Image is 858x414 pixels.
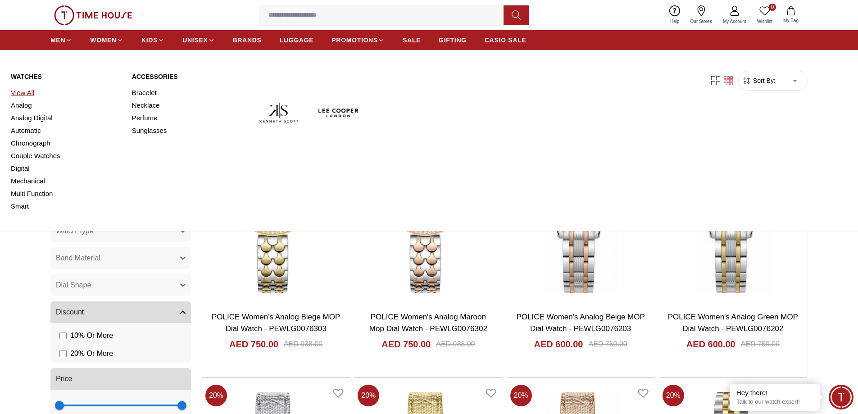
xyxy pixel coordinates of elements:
[485,32,527,48] a: CASIO SALE
[403,36,421,45] span: SALE
[11,137,121,150] a: Chronograph
[54,5,132,25] img: ...
[687,18,716,25] span: Our Stores
[741,339,780,350] div: AED 750.00
[685,4,717,27] a: Our Stores
[663,385,684,406] span: 20 %
[686,338,735,350] h4: AED 600.00
[141,32,164,48] a: KIDS
[736,388,813,397] div: Hey there!
[11,175,121,187] a: Mechanical
[70,348,113,359] span: 20 % Or More
[50,247,191,269] button: Band Material
[736,398,813,406] p: Talk to our watch expert!
[719,18,750,25] span: My Account
[516,313,645,333] a: POLICE Women's Analog Beige MOP Dial Watch - PEWLG0076203
[50,274,191,296] button: Dial Shape
[212,313,340,333] a: POLICE Women's Analog Biege MOP Dial Watch - PEWLG0076303
[90,36,117,45] span: WOMEN
[829,385,853,409] div: Chat Widget
[284,339,322,350] div: AED 938.00
[381,338,431,350] h4: AED 750.00
[372,86,424,139] img: Quantum
[11,112,121,124] a: Analog Digital
[534,338,583,350] h4: AED 600.00
[588,339,627,350] div: AED 750.00
[50,301,191,323] button: Discount
[11,187,121,200] a: Multi Function
[280,36,314,45] span: LUGGAGE
[132,72,242,81] a: Accessories
[11,200,121,213] a: Smart
[182,32,214,48] a: UNISEX
[665,4,685,27] a: Help
[778,5,804,26] button: My Bag
[668,313,798,333] a: POLICE Women's Analog Green MOP Dial Watch - PEWLG0076202
[780,17,802,24] span: My Bag
[182,36,208,45] span: UNISEX
[11,124,121,137] a: Automatic
[11,150,121,162] a: Couple Watches
[431,86,484,139] img: Tornado
[742,76,776,85] button: Sort By:
[253,146,305,198] img: Slazenger
[280,32,314,48] a: LUGGAGE
[369,313,487,333] a: POLICE Women's Analog Maroon Mop Dial Watch - PEWLG0076302
[331,32,385,48] a: PROMOTIONS
[56,253,100,264] span: Band Material
[752,4,778,27] a: 0Wishlist
[56,307,84,318] span: Discount
[233,36,262,45] span: BRANDS
[439,32,467,48] a: GIFTING
[132,112,242,124] a: Perfume
[11,86,121,99] a: View All
[11,72,121,81] a: Watches
[56,280,91,291] span: Dial Shape
[667,18,683,25] span: Help
[253,86,305,139] img: Kenneth Scott
[11,162,121,175] a: Digital
[233,32,262,48] a: BRANDS
[403,32,421,48] a: SALE
[11,99,121,112] a: Analog
[313,86,365,139] img: Lee Cooper
[485,36,527,45] span: CASIO SALE
[754,18,776,25] span: Wishlist
[50,36,65,45] span: MEN
[132,124,242,137] a: Sunglasses
[50,32,72,48] a: MEN
[439,36,467,45] span: GIFTING
[229,338,278,350] h4: AED 750.00
[132,86,242,99] a: Bracelet
[510,385,532,406] span: 20 %
[358,385,379,406] span: 20 %
[59,350,67,357] input: 20% Or More
[436,339,475,350] div: AED 938.00
[769,4,776,11] span: 0
[331,36,378,45] span: PROMOTIONS
[50,368,191,390] button: Price
[205,385,227,406] span: 20 %
[70,330,113,341] span: 10 % Or More
[141,36,158,45] span: KIDS
[90,32,123,48] a: WOMEN
[56,373,72,384] span: Price
[132,99,242,112] a: Necklace
[751,76,776,85] span: Sort By:
[59,332,67,339] input: 10% Or More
